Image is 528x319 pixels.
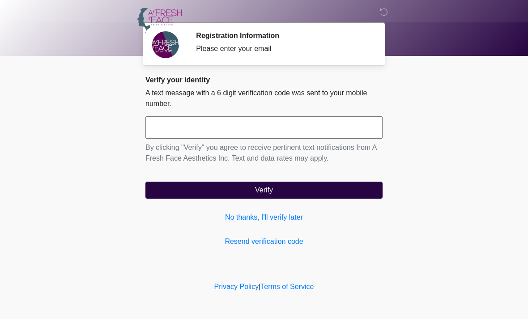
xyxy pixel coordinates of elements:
[145,182,383,199] button: Verify
[136,7,182,34] img: A Fresh Face Aesthetics Inc Logo
[196,43,369,54] div: Please enter your email
[145,88,383,109] p: A text message with a 6 digit verification code was sent to your mobile number.
[145,142,383,164] p: By clicking "Verify" you agree to receive pertinent text notifications from A Fresh Face Aestheti...
[260,283,314,290] a: Terms of Service
[214,283,259,290] a: Privacy Policy
[145,76,383,84] h2: Verify your identity
[145,212,383,223] a: No thanks, I'll verify later
[259,283,260,290] a: |
[152,31,179,58] img: Agent Avatar
[145,236,383,247] a: Resend verification code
